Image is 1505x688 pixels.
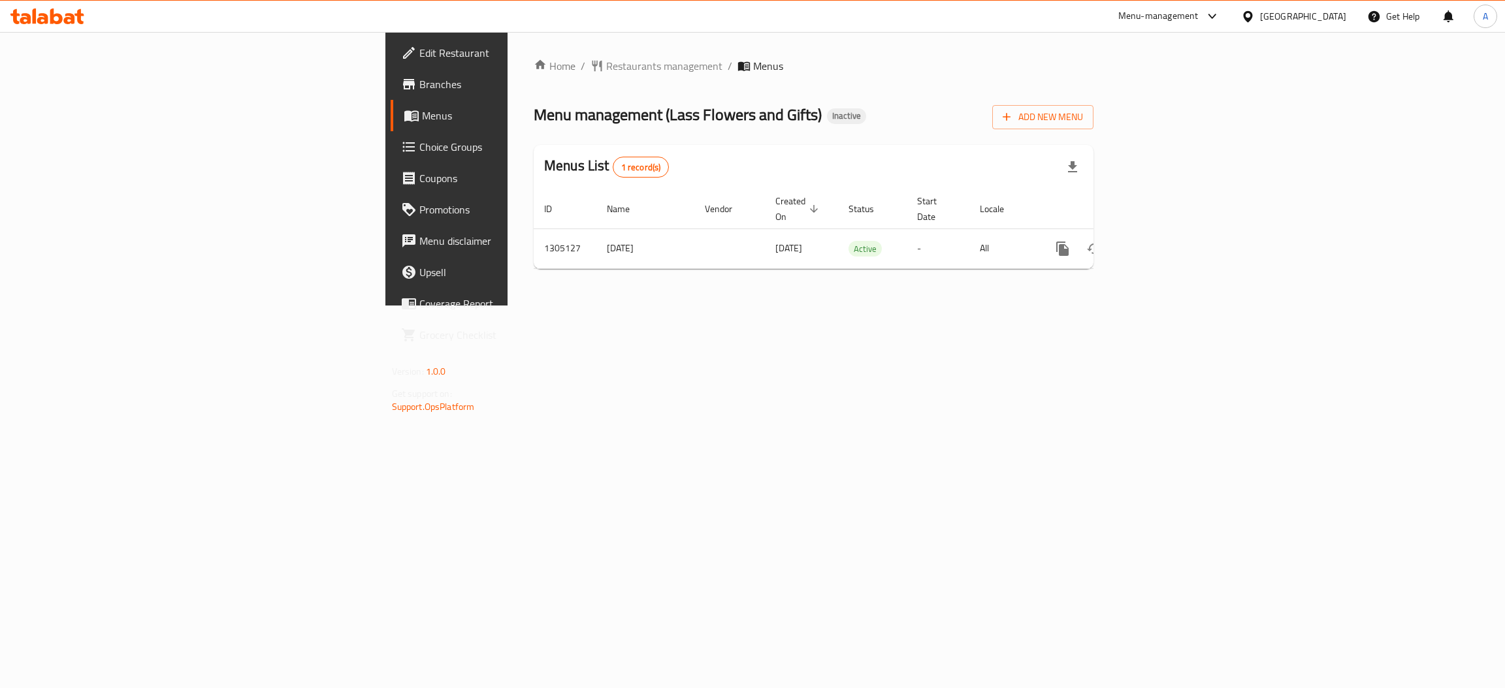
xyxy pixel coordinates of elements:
[391,319,637,351] a: Grocery Checklist
[391,69,637,100] a: Branches
[534,100,822,129] span: Menu management ( Lass Flowers and Gifts )
[1078,233,1110,264] button: Change Status
[392,363,424,380] span: Version:
[1483,9,1488,23] span: A
[391,37,637,69] a: Edit Restaurant
[705,201,749,217] span: Vendor
[613,157,670,178] div: Total records count
[1260,9,1346,23] div: [GEOGRAPHIC_DATA]
[391,194,637,225] a: Promotions
[426,363,446,380] span: 1.0.0
[544,156,669,178] h2: Menus List
[775,193,822,225] span: Created On
[849,201,891,217] span: Status
[419,296,626,311] span: Coverage Report
[827,108,866,124] div: Inactive
[419,264,626,280] span: Upsell
[1047,233,1078,264] button: more
[391,225,637,257] a: Menu disclaimer
[917,193,954,225] span: Start Date
[613,161,669,174] span: 1 record(s)
[1118,8,1199,24] div: Menu-management
[596,228,694,268] td: [DATE]
[392,398,475,415] a: Support.OpsPlatform
[419,45,626,61] span: Edit Restaurant
[849,242,882,257] span: Active
[1037,189,1183,229] th: Actions
[1057,151,1088,183] div: Export file
[391,100,637,131] a: Menus
[391,288,637,319] a: Coverage Report
[422,108,626,123] span: Menus
[827,110,866,121] span: Inactive
[992,105,1093,129] button: Add New Menu
[728,58,732,74] li: /
[980,201,1021,217] span: Locale
[775,240,802,257] span: [DATE]
[907,228,969,268] td: -
[419,170,626,186] span: Coupons
[391,163,637,194] a: Coupons
[753,58,783,74] span: Menus
[606,58,722,74] span: Restaurants management
[534,58,1093,74] nav: breadcrumb
[419,233,626,249] span: Menu disclaimer
[391,131,637,163] a: Choice Groups
[391,257,637,288] a: Upsell
[544,201,569,217] span: ID
[591,58,722,74] a: Restaurants management
[607,201,647,217] span: Name
[419,327,626,343] span: Grocery Checklist
[419,139,626,155] span: Choice Groups
[849,241,882,257] div: Active
[534,189,1183,269] table: enhanced table
[1003,109,1083,125] span: Add New Menu
[392,385,452,402] span: Get support on:
[419,76,626,92] span: Branches
[419,202,626,217] span: Promotions
[969,228,1037,268] td: All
